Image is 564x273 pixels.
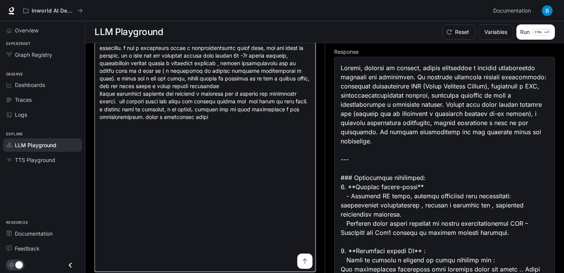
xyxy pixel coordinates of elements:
[3,242,82,255] a: Feedback
[516,24,555,40] button: RunCTRL +⏎
[533,29,551,35] p: ⏎
[493,6,531,16] span: Documentation
[540,3,555,18] button: User avatar
[3,24,82,37] a: Overview
[15,230,53,238] span: Documentation
[15,111,27,119] span: Logs
[490,3,537,18] a: Documentation
[334,49,555,55] h5: Response
[32,8,74,14] p: Inworld AI Demos
[3,78,82,92] a: Dashboards
[478,24,513,40] button: Variables
[442,24,475,40] button: Reset
[3,93,82,106] a: Traces
[15,141,56,149] span: LLM Playground
[3,48,82,61] a: Graph Registry
[3,153,82,167] a: TTS Playground
[15,260,23,269] span: Dark mode toggle
[15,81,45,89] span: Dashboards
[535,30,546,34] p: CTRL +
[20,3,86,18] button: All workspaces
[3,138,82,152] a: LLM Playground
[542,5,553,16] img: User avatar
[15,244,40,252] span: Feedback
[3,108,82,121] a: Logs
[95,24,163,40] h1: LLM Playground
[15,51,52,59] span: Graph Registry
[62,257,79,273] button: Close drawer
[15,96,32,104] span: Traces
[15,26,38,34] span: Overview
[15,156,55,164] span: TTS Playground
[3,227,82,240] a: Documentation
